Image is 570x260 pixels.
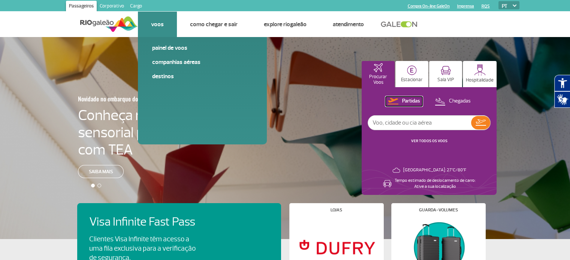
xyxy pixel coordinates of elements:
input: Voo, cidade ou cia aérea [368,116,471,130]
button: Procurar Voos [362,61,395,87]
img: carParkingHome.svg [407,65,417,75]
p: [GEOGRAPHIC_DATA]: 27°C/80°F [403,167,466,173]
p: Procurar Voos [365,74,391,85]
p: Chegadas [449,98,471,105]
button: Partidas [386,97,422,106]
div: Plugin de acessibilidade da Hand Talk. [554,75,570,108]
h4: Lojas [331,208,342,212]
p: Tempo estimado de deslocamento de carro: Ative a sua localização [395,178,476,190]
h4: Conheça nossa sala sensorial para passageiros com TEA [78,107,240,158]
a: Painel de voos [152,44,253,52]
img: vipRoom.svg [441,66,451,75]
button: VER TODOS OS VOOS [409,138,450,144]
a: Imprensa [457,4,474,9]
a: Companhias Aéreas [152,58,253,66]
a: Como chegar e sair [190,21,238,28]
button: Chegadas [432,97,473,106]
a: Atendimento [333,21,364,28]
a: Destinos [152,72,253,80]
h4: Visa Infinite Fast Pass [89,215,208,229]
button: Estacionar [395,61,428,87]
a: Compra On-line GaleOn [408,4,450,9]
a: Cargo [127,1,145,13]
button: Sala VIP [429,61,462,87]
a: VER TODOS OS VOOS [411,138,447,143]
h3: Novidade no embarque doméstico [78,91,203,107]
img: hospitality.svg [474,64,486,76]
button: Abrir recursos assistivos. [554,75,570,91]
a: Saiba mais [78,165,124,178]
p: Sala VIP [437,77,454,83]
a: Explore RIOgaleão [264,21,307,28]
p: Hospitalidade [466,77,494,83]
button: Abrir tradutor de língua de sinais. [554,91,570,108]
p: Estacionar [401,77,423,83]
a: Voos [151,21,164,28]
p: Partidas [402,98,420,105]
a: Corporativo [97,1,127,13]
a: Passageiros [66,1,97,13]
img: airplaneHomeActive.svg [374,63,383,72]
a: RQS [482,4,490,9]
h4: Guarda-volumes [419,208,458,212]
button: Hospitalidade [463,61,497,87]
